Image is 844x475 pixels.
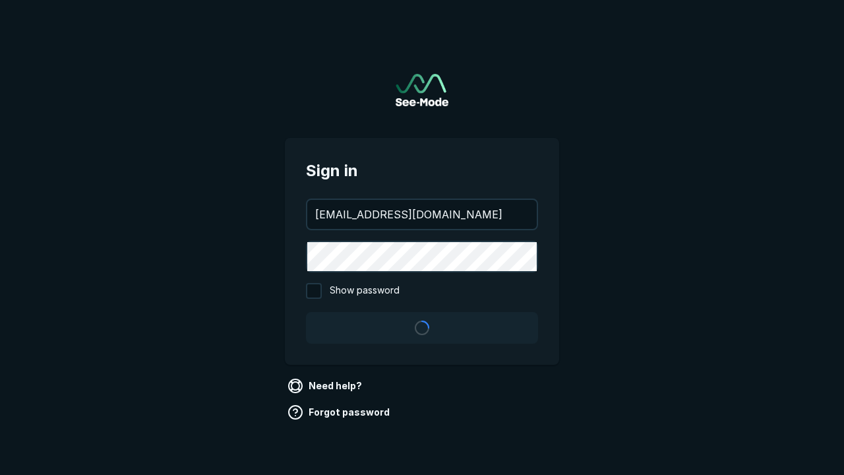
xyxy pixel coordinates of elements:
span: Show password [330,283,400,299]
input: your@email.com [307,200,537,229]
a: Go to sign in [396,74,448,106]
span: Sign in [306,159,538,183]
img: See-Mode Logo [396,74,448,106]
a: Need help? [285,375,367,396]
a: Forgot password [285,402,395,423]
